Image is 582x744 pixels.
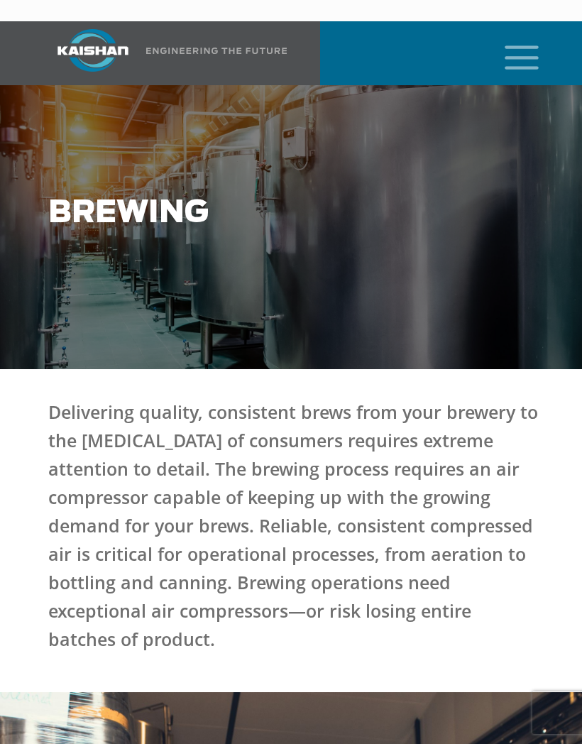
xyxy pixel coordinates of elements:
a: mobile menu [499,41,523,65]
h1: Brewing [48,191,241,235]
img: Engineering the future [146,48,287,54]
p: Delivering quality, consistent brews from your brewery to the [MEDICAL_DATA] of consumers require... [48,398,542,653]
img: kaishan logo [40,29,146,72]
a: Kaishan USA [40,21,287,85]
